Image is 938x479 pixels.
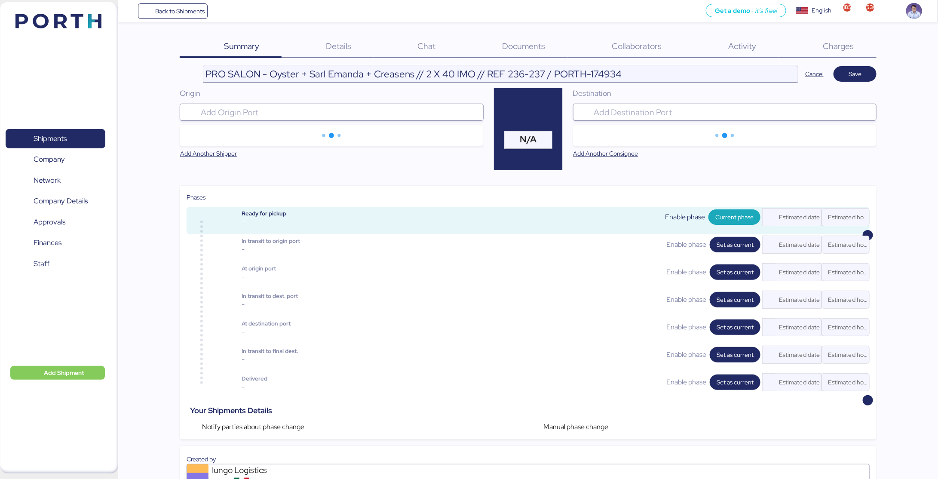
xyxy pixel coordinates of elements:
div: Iungo Logistics [212,464,315,476]
input: Estimated hour [822,209,869,226]
div: - [242,244,345,255]
button: Cancel [798,66,831,82]
input: Add Destination Port [592,107,872,117]
span: Set as current [717,267,754,277]
span: Save [849,69,861,79]
a: Back to Shipments [138,3,208,19]
div: Created by [187,454,870,464]
input: Add Origin Port [199,107,479,117]
span: Current phase [715,212,754,222]
span: Back to Shipments [155,6,205,16]
span: Add Shipment [44,368,84,378]
div: Delivered [242,376,345,382]
span: Set as current [717,322,754,332]
span: Enable phase [666,239,706,250]
div: At origin port [242,266,345,272]
span: Enable phase [666,377,706,387]
div: Destination [573,88,877,99]
input: Estimated hour [822,236,869,253]
button: Menu [123,4,138,18]
input: Estimated hour [822,264,869,281]
a: Finances [6,233,105,253]
span: Set as current [717,239,754,250]
button: Add Shipment [10,366,105,380]
button: Set as current [710,347,760,362]
span: Enable phase [666,322,706,332]
div: In transit to origin port [242,238,345,244]
span: Enable phase [666,295,706,305]
span: Charges [823,40,854,52]
span: Add Another Consignee [573,148,638,159]
a: Company Details [6,191,105,211]
button: Add Another Shipper [173,146,244,161]
span: Chat [418,40,436,52]
span: Set as current [717,377,754,387]
span: Collaborators [612,40,662,52]
div: - [242,299,345,310]
span: Cancel [805,69,824,79]
span: Activity [729,40,757,52]
span: N/A [520,135,537,143]
a: Network [6,171,105,190]
span: Set as current [717,350,754,360]
button: Add Another Consignee [567,146,645,161]
span: Documents [503,40,546,52]
span: Enable phase [666,350,706,360]
div: - [242,354,345,365]
span: Notify parties about phase change [202,422,304,432]
button: Set as current [710,292,760,307]
button: Save [834,66,877,82]
input: Estimated hour [822,291,869,308]
span: Staff [34,258,49,270]
span: Details [326,40,351,52]
span: Approvals [34,216,65,228]
input: Estimated hour [822,319,869,336]
button: Set as current [710,237,760,252]
span: Enable phase [665,212,705,222]
span: Enable phase [666,267,706,277]
input: Estimated hour [822,374,869,391]
div: Ready for pickup [242,211,345,217]
span: Network [34,174,61,187]
button: Set as current [710,264,760,280]
span: Manual phase change [544,422,609,432]
div: In transit to dest. port [242,293,345,299]
div: - [242,217,345,227]
span: Shipments [34,132,67,145]
span: Finances [34,236,61,249]
span: Summary [224,40,259,52]
input: Estimated hour [822,346,869,363]
div: English [812,6,831,15]
div: Your Shipments Details [190,405,870,416]
span: Add Another Shipper [180,148,237,159]
div: - [242,382,345,392]
div: In transit to final dest. [242,348,345,354]
div: - [242,272,345,282]
span: Set as current [717,295,754,305]
button: Set as current [710,319,760,335]
a: Company [6,150,105,169]
span: Company [34,153,65,166]
a: Shipments [6,129,105,149]
div: Origin [180,88,483,99]
div: At destination port [242,321,345,327]
span: Company Details [34,195,88,207]
button: Current phase [708,209,760,225]
div: Phases [187,193,870,202]
a: Approvals [6,212,105,232]
a: Staff [6,254,105,273]
button: Set as current [710,375,760,390]
div: - [242,327,345,337]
